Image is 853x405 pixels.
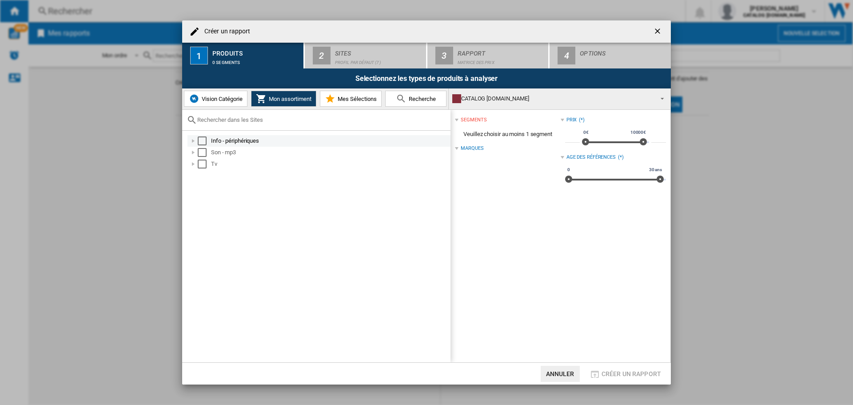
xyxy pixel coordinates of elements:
[427,43,550,68] button: 3 Rapport Matrice des prix
[566,166,571,173] span: 0
[184,91,247,107] button: Vision Catégorie
[211,148,449,157] div: Son - mp3
[198,136,211,145] md-checkbox: Select
[199,96,243,102] span: Vision Catégorie
[189,93,199,104] img: wiser-icon-blue.png
[648,166,663,173] span: 30 ans
[558,47,575,64] div: 4
[566,154,616,161] div: Age des références
[653,27,664,37] ng-md-icon: getI18NText('BUTTONS.CLOSE_DIALOG')
[211,136,449,145] div: Info - périphériques
[200,27,251,36] h4: Créer un rapport
[267,96,311,102] span: Mon assortiment
[335,56,423,65] div: Profil par défaut (7)
[335,46,423,56] div: Sites
[435,47,453,64] div: 3
[550,43,671,68] button: 4 Options
[198,148,211,157] md-checkbox: Select
[212,46,300,56] div: Produits
[198,160,211,168] md-checkbox: Select
[580,46,667,56] div: Options
[452,92,653,105] div: CATALOG [DOMAIN_NAME]
[313,47,331,64] div: 2
[582,129,590,136] span: 0€
[320,91,382,107] button: Mes Sélections
[212,56,300,65] div: 0 segments
[305,43,427,68] button: 2 Sites Profil par défaut (7)
[650,23,667,40] button: getI18NText('BUTTONS.CLOSE_DIALOG')
[629,129,647,136] span: 10000€
[211,160,449,168] div: Tv
[407,96,436,102] span: Recherche
[197,116,446,123] input: Rechercher dans les Sites
[566,116,577,124] div: Prix
[458,46,545,56] div: Rapport
[602,370,661,377] span: Créer un rapport
[335,96,377,102] span: Mes Sélections
[587,366,664,382] button: Créer un rapport
[458,56,545,65] div: Matrice des prix
[541,366,580,382] button: Annuler
[461,145,483,152] div: Marques
[385,91,446,107] button: Recherche
[190,47,208,64] div: 1
[251,91,316,107] button: Mon assortiment
[461,116,486,124] div: segments
[182,68,671,88] div: Selectionnez les types de produits à analyser
[182,43,304,68] button: 1 Produits 0 segments
[455,126,560,143] span: Veuillez choisir au moins 1 segment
